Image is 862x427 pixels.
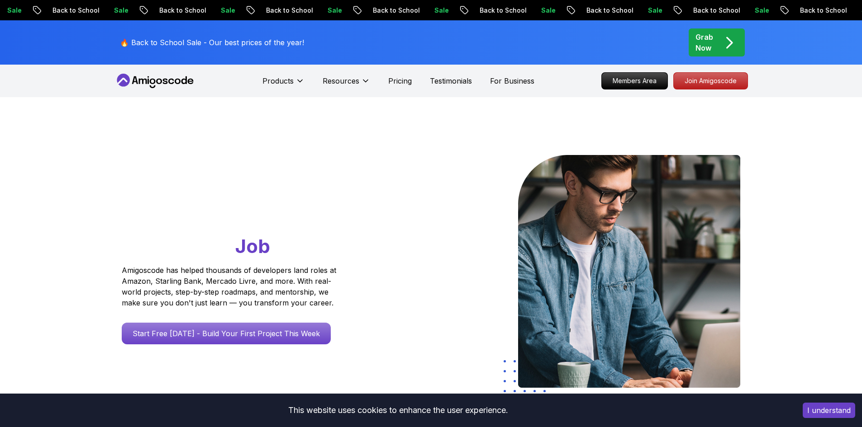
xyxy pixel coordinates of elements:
[780,6,809,15] p: Sale
[718,6,780,15] p: Back to School
[601,72,668,89] a: Members Area
[262,75,294,86] p: Products
[673,72,748,89] a: Join Amigoscode
[246,6,275,15] p: Sale
[388,75,412,86] a: Pricing
[674,73,748,89] p: Join Amigoscode
[122,265,339,308] p: Amigoscode has helped thousands of developers land roles at Amazon, Starling Bank, Mercado Livre,...
[77,6,139,15] p: Back to School
[459,6,488,15] p: Sale
[235,235,270,258] span: Job
[291,6,352,15] p: Back to School
[139,6,168,15] p: Sale
[323,75,359,86] p: Resources
[352,6,381,15] p: Sale
[398,6,459,15] p: Back to School
[566,6,595,15] p: Sale
[430,75,472,86] a: Testimonials
[673,6,702,15] p: Sale
[32,6,61,15] p: Sale
[505,6,566,15] p: Back to School
[7,400,789,420] div: This website uses cookies to enhance the user experience.
[490,75,534,86] a: For Business
[122,155,371,259] h1: Go From Learning to Hired: Master Java, Spring Boot & Cloud Skills That Get You the
[323,75,370,94] button: Resources
[602,73,667,89] p: Members Area
[122,323,331,344] a: Start Free [DATE] - Build Your First Project This Week
[262,75,305,94] button: Products
[611,6,673,15] p: Back to School
[120,37,304,48] p: 🔥 Back to School Sale - Our best prices of the year!
[184,6,246,15] p: Back to School
[803,403,855,418] button: Accept cookies
[518,155,740,388] img: hero
[695,32,713,53] p: Grab Now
